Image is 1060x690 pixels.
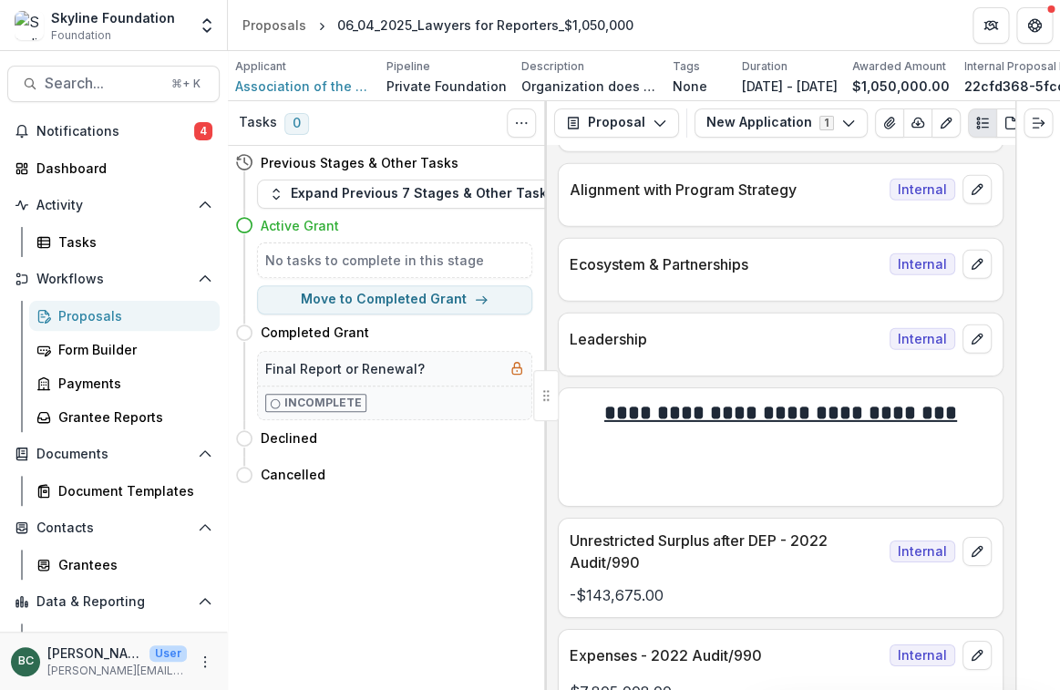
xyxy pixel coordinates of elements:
[47,663,187,679] p: [PERSON_NAME][EMAIL_ADDRESS][DOMAIN_NAME]
[261,465,325,484] h4: Cancelled
[554,108,679,138] button: Proposal
[168,74,204,94] div: ⌘ + K
[968,108,997,138] button: Plaintext view
[261,216,339,235] h4: Active Grant
[29,402,220,432] a: Grantee Reports
[36,594,190,610] span: Data & Reporting
[7,191,220,220] button: Open Activity
[58,340,205,359] div: Form Builder
[265,251,524,270] h5: No tasks to complete in this stage
[996,108,1025,138] button: PDF view
[36,124,194,139] span: Notifications
[7,264,220,294] button: Open Workflows
[58,306,205,325] div: Proposals
[29,227,220,257] a: Tasks
[194,7,220,44] button: Open entity switcher
[386,77,507,96] p: Private Foundation
[235,12,641,38] nav: breadcrumb
[194,122,212,140] span: 4
[58,629,205,648] div: Dashboard
[194,651,216,673] button: More
[337,15,633,35] div: 06_04_2025_Lawyers for Reporters_$1,050,000
[673,58,700,75] p: Tags
[570,179,882,201] p: Alignment with Program Strategy
[695,108,868,138] button: New Application1
[58,481,205,500] div: Document Templates
[852,58,946,75] p: Awarded Amount
[852,77,950,96] p: $1,050,000.00
[386,58,430,75] p: Pipeline
[962,641,992,670] button: edit
[570,253,882,275] p: Ecosystem & Partnerships
[51,27,111,44] span: Foundation
[18,655,34,667] div: Bettina Chang
[257,180,566,209] button: Expand Previous 7 Stages & Other Tasks
[890,253,955,275] span: Internal
[7,117,220,146] button: Notifications4
[58,407,205,427] div: Grantee Reports
[15,11,44,40] img: Skyline Foundation
[570,644,882,666] p: Expenses - 2022 Audit/990
[7,587,220,616] button: Open Data & Reporting
[29,335,220,365] a: Form Builder
[890,328,955,350] span: Internal
[742,77,838,96] p: [DATE] - [DATE]
[507,108,536,138] button: Toggle View Cancelled Tasks
[47,644,142,663] p: [PERSON_NAME]
[890,644,955,666] span: Internal
[570,530,882,573] p: Unrestricted Surplus after DEP - 2022 Audit/990
[36,447,190,462] span: Documents
[36,159,205,178] div: Dashboard
[29,550,220,580] a: Grantees
[7,513,220,542] button: Open Contacts
[242,15,306,35] div: Proposals
[235,58,286,75] p: Applicant
[261,153,458,172] h4: Previous Stages & Other Tasks
[7,153,220,183] a: Dashboard
[521,77,658,96] p: Organization does not have temelio access as of [DATE]. App submitted. by program team
[257,285,532,314] button: Move to Completed Grant
[29,301,220,331] a: Proposals
[45,75,160,92] span: Search...
[570,584,992,606] p: -$143,675.00
[890,179,955,201] span: Internal
[235,77,372,96] a: Association of the Bar of the City of [US_STATE] Fund Inc
[29,623,220,654] a: Dashboard
[962,175,992,204] button: edit
[890,541,955,562] span: Internal
[149,645,187,662] p: User
[58,555,205,574] div: Grantees
[962,250,992,279] button: edit
[36,198,190,213] span: Activity
[29,368,220,398] a: Payments
[962,537,992,566] button: edit
[875,108,904,138] button: View Attached Files
[284,395,362,411] p: Incomplete
[58,232,205,252] div: Tasks
[265,359,425,378] h5: Final Report or Renewal?
[962,324,992,354] button: edit
[570,328,882,350] p: Leadership
[7,66,220,102] button: Search...
[521,58,584,75] p: Description
[1024,108,1053,138] button: Expand right
[7,439,220,469] button: Open Documents
[36,520,190,536] span: Contacts
[742,58,787,75] p: Duration
[931,108,961,138] button: Edit as form
[261,428,317,448] h4: Declined
[58,374,205,393] div: Payments
[239,115,277,130] h3: Tasks
[36,272,190,287] span: Workflows
[261,323,369,342] h4: Completed Grant
[1016,7,1053,44] button: Get Help
[673,77,707,96] p: None
[284,113,309,135] span: 0
[29,476,220,506] a: Document Templates
[973,7,1009,44] button: Partners
[51,8,175,27] div: Skyline Foundation
[235,12,314,38] a: Proposals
